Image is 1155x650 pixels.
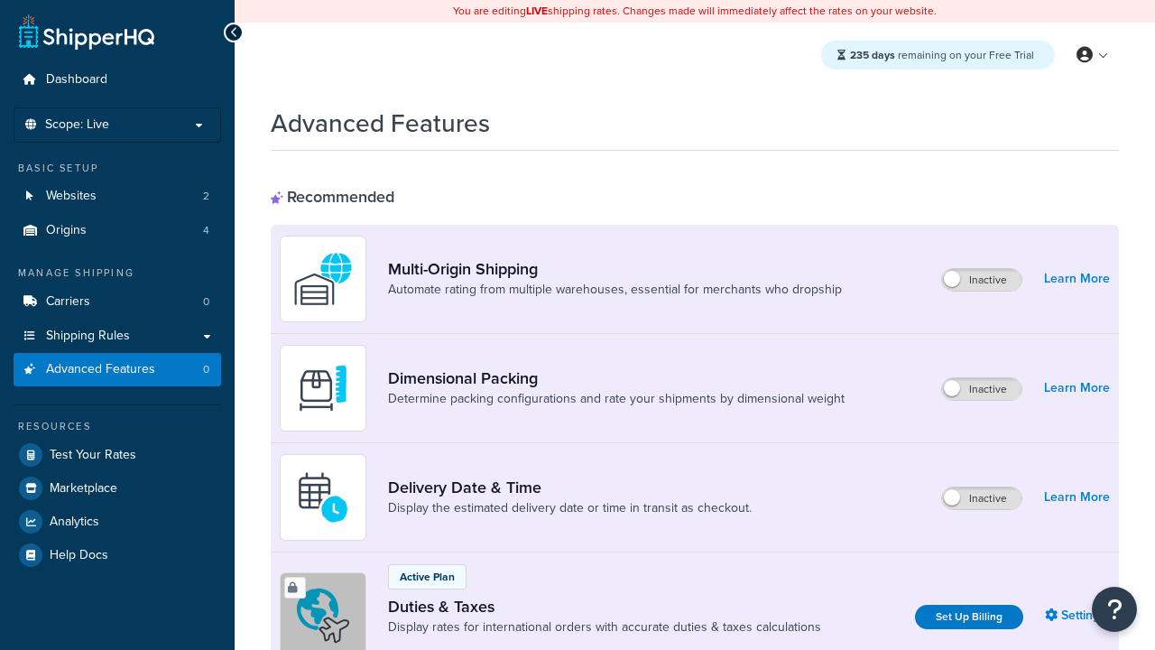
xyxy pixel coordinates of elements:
[203,362,209,377] span: 0
[942,269,1021,291] label: Inactive
[1044,485,1110,510] a: Learn More
[50,548,108,563] span: Help Docs
[46,72,107,88] span: Dashboard
[271,187,394,207] div: Recommended
[388,281,842,299] a: Automate rating from multiple warehouses, essential for merchants who dropship
[388,618,821,636] a: Display rates for international orders with accurate duties & taxes calculations
[14,320,221,353] a: Shipping Rules
[400,569,455,585] p: Active Plan
[14,439,221,471] a: Test Your Rates
[50,481,117,497] span: Marketplace
[50,448,136,463] span: Test Your Rates
[526,3,548,19] b: LIVE
[203,294,209,310] span: 0
[388,597,821,617] a: Duties & Taxes
[271,106,490,141] h1: Advanced Features
[388,499,752,517] a: Display the estimated delivery date or time in transit as checkout.
[14,539,221,571] a: Help Docs
[942,378,1021,400] label: Inactive
[14,63,221,97] a: Dashboard
[203,189,209,204] span: 2
[1044,376,1110,401] a: Learn More
[46,362,155,377] span: Advanced Features
[291,466,355,529] img: gfkeb5ejjkALwAAAABJRU5ErkJggg==
[14,506,221,538] a: Analytics
[850,47,895,63] strong: 235 days
[942,487,1021,509] label: Inactive
[14,285,221,319] a: Carriers0
[14,353,221,386] li: Advanced Features
[915,605,1023,629] a: Set Up Billing
[14,214,221,247] li: Origins
[46,189,97,204] span: Websites
[14,161,221,176] div: Basic Setup
[388,259,842,279] a: Multi-Origin Shipping
[291,357,355,420] img: DTVBYsAAAAAASUVORK5CYII=
[14,353,221,386] a: Advanced Features0
[46,223,87,238] span: Origins
[388,478,752,497] a: Delivery Date & Time
[388,368,845,388] a: Dimensional Packing
[14,472,221,505] a: Marketplace
[14,180,221,213] li: Websites
[1092,587,1137,632] button: Open Resource Center
[291,247,355,311] img: WatD5o0RtDAAAAAElFTkSuQmCC
[46,294,90,310] span: Carriers
[46,329,130,344] span: Shipping Rules
[14,265,221,281] div: Manage Shipping
[14,180,221,213] a: Websites2
[1045,603,1110,628] a: Settings
[14,214,221,247] a: Origins4
[14,419,221,434] div: Resources
[388,390,845,408] a: Determine packing configurations and rate your shipments by dimensional weight
[45,117,109,133] span: Scope: Live
[14,285,221,319] li: Carriers
[1044,266,1110,292] a: Learn More
[203,223,209,238] span: 4
[50,515,99,530] span: Analytics
[850,47,1034,63] span: remaining on your Free Trial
